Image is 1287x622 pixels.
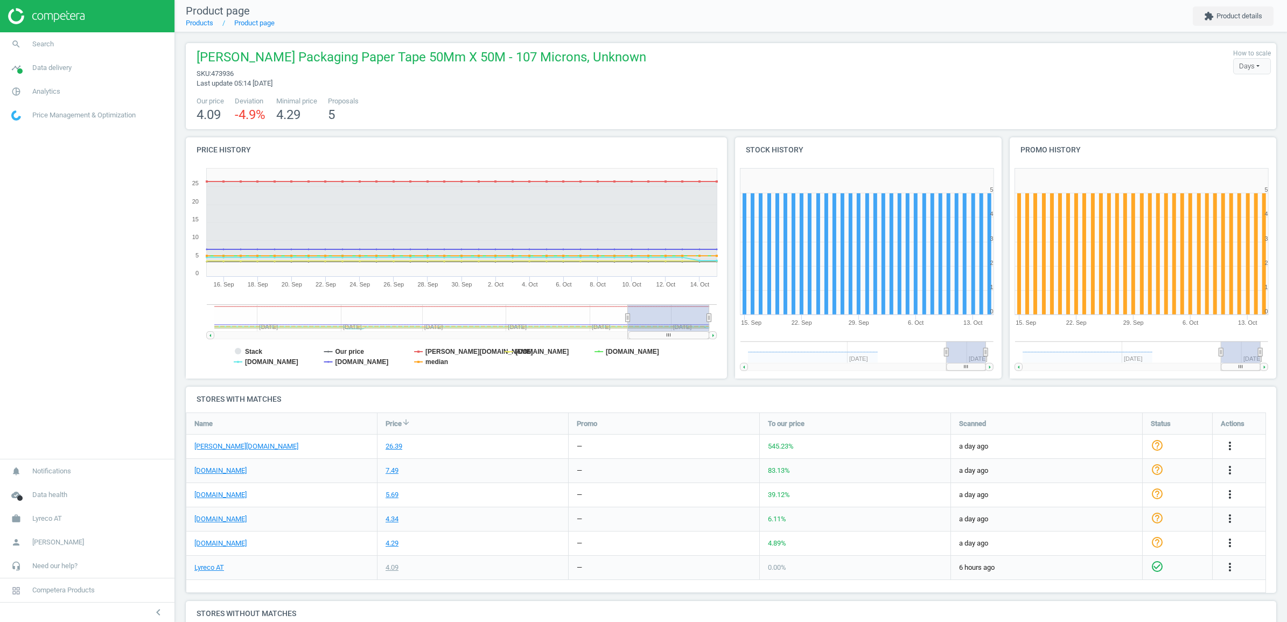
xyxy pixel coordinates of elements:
[768,491,790,499] span: 39.12 %
[335,348,365,355] tspan: Our price
[768,515,786,523] span: 6.11 %
[192,180,199,186] text: 25
[214,281,234,288] tspan: 16. Sep
[990,186,994,193] text: 5
[194,514,247,524] a: [DOMAIN_NAME]
[335,358,389,366] tspan: [DOMAIN_NAME]
[197,69,211,78] span: sku :
[6,532,26,553] i: person
[959,490,1134,500] span: a day ago
[245,348,262,355] tspan: Stack
[990,235,994,242] text: 3
[690,281,709,288] tspan: 14. Oct
[276,96,317,106] span: Minimal price
[386,466,398,476] div: 7.49
[792,319,812,326] tspan: 22. Sep
[959,442,1134,451] span: a day ago
[656,281,675,288] tspan: 12. Oct
[417,281,438,288] tspan: 28. Sep
[197,79,272,87] span: Last update 05:14 [DATE]
[1233,49,1271,58] label: How to scale
[282,281,302,288] tspan: 20. Sep
[32,561,78,571] span: Need our help?
[402,418,410,427] i: arrow_downward
[1151,511,1164,524] i: help_outline
[577,514,582,524] div: —
[577,563,582,572] div: —
[1265,284,1268,290] text: 1
[1265,260,1268,266] text: 2
[32,514,62,523] span: Lyreco AT
[1223,488,1236,502] button: more_vert
[1243,355,1262,362] tspan: [DATE]
[1223,561,1236,574] i: more_vert
[11,110,21,121] img: wGWNvw8QSZomAAAAABJRU5ErkJggg==
[1223,439,1236,452] i: more_vert
[606,348,659,355] tspan: [DOMAIN_NAME]
[522,281,537,288] tspan: 4. Oct
[383,281,404,288] tspan: 26. Sep
[1016,319,1036,326] tspan: 15. Sep
[1151,463,1164,476] i: help_outline
[1223,536,1236,550] button: more_vert
[186,387,1276,412] h4: Stores with matches
[276,107,300,122] span: 4.29
[577,466,582,476] div: —
[6,508,26,529] i: work
[1010,137,1276,163] h4: Promo history
[234,19,275,27] a: Product page
[768,563,786,571] span: 0.00 %
[386,539,398,548] div: 4.29
[192,234,199,240] text: 10
[963,319,982,326] tspan: 13. Oct
[194,563,224,572] a: Lyreco AT
[735,137,1002,163] h4: Stock history
[768,466,790,474] span: 83.13 %
[1151,418,1171,428] span: Status
[245,358,298,366] tspan: [DOMAIN_NAME]
[969,355,988,362] tspan: [DATE]
[6,58,26,78] i: timeline
[768,418,805,428] span: To our price
[908,319,924,326] tspan: 6. Oct
[195,270,199,276] text: 0
[386,442,402,451] div: 26.39
[32,585,95,595] span: Competera Products
[32,490,67,500] span: Data health
[328,107,335,122] span: 5
[425,348,533,355] tspan: [PERSON_NAME][DOMAIN_NAME]
[32,537,84,547] span: [PERSON_NAME]
[959,514,1134,524] span: a day ago
[194,490,247,500] a: [DOMAIN_NAME]
[248,281,268,288] tspan: 18. Sep
[1151,487,1164,500] i: help_outline
[1242,585,1268,611] iframe: Intercom live chat
[1265,211,1268,217] text: 4
[6,34,26,54] i: search
[452,281,472,288] tspan: 30. Sep
[768,539,786,547] span: 4.89 %
[577,442,582,451] div: —
[186,4,250,17] span: Product page
[425,358,448,366] tspan: median
[186,137,727,163] h4: Price history
[741,319,761,326] tspan: 15. Sep
[6,81,26,102] i: pie_chart_outlined
[32,63,72,73] span: Data delivery
[488,281,503,288] tspan: 2. Oct
[1223,464,1236,477] i: more_vert
[32,110,136,120] span: Price Management & Optimization
[1223,512,1236,526] button: more_vert
[990,260,994,266] text: 2
[1265,186,1268,193] text: 5
[1238,319,1257,326] tspan: 13. Oct
[1123,319,1144,326] tspan: 29. Sep
[1223,439,1236,453] button: more_vert
[349,281,370,288] tspan: 24. Sep
[6,485,26,505] i: cloud_done
[959,418,986,428] span: Scanned
[197,48,646,69] span: [PERSON_NAME] Packaging Paper Tape 50Mm X 50M - 107 Microns, Unknown
[1233,58,1271,74] div: Days
[577,418,597,428] span: Promo
[556,281,571,288] tspan: 6. Oct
